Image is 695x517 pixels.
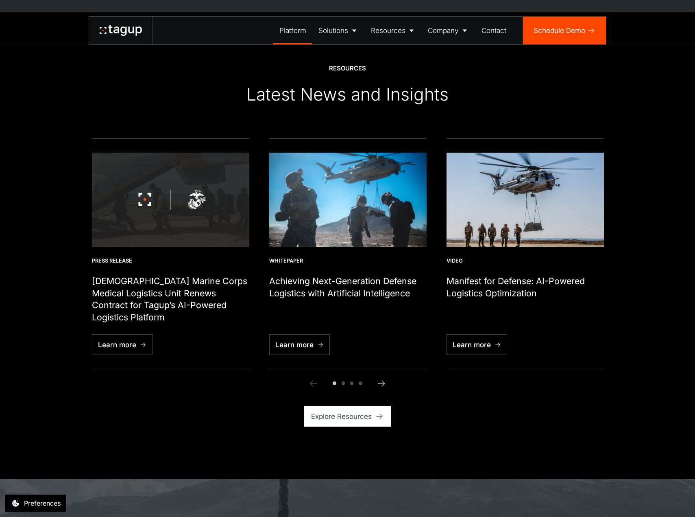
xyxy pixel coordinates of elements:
div: Press Release [92,257,249,265]
div: Whitepaper [269,257,426,265]
img: U.S. Marine Corps Medical Logistics Unit Renews Contract for Tagup’s AI-Powered Logistics Platfor... [92,153,249,247]
a: Resources [365,17,422,44]
img: landing support specialists insert and extract assets in terrain, photo by Sgt. Conner Robbins [269,153,426,247]
div: 3 / 6 [442,133,609,375]
div: 2 / 6 [264,133,432,375]
span: Go to slide 2 [342,381,345,385]
div: Preferences [24,498,61,508]
div: Schedule Demo [534,25,585,36]
a: Schedule Demo [523,17,606,44]
a: Previous slide [305,375,322,392]
h1: Achieving Next-Generation Defense Logistics with Artificial Intelligence [269,275,426,300]
div: Explore Resources [311,411,372,422]
h1: Manifest for Defense: AI-Powered Logistics Optimization [447,275,603,300]
div: RESOURCES [329,64,366,73]
a: Platform [273,17,312,44]
a: Company [422,17,475,44]
a: Learn more [447,334,507,355]
div: Learn more [275,340,314,350]
h1: [DEMOGRAPHIC_DATA] Marine Corps Medical Logistics Unit Renews Contract for Tagup’s AI-Powered Log... [92,275,249,324]
div: Contact [481,25,506,36]
div: Video [447,257,603,265]
a: Solutions [312,17,365,44]
a: Explore Resources [304,406,391,427]
div: Resources [371,25,405,36]
div: Solutions [318,25,348,36]
a: Learn more [269,334,329,355]
a: Contact [475,17,512,44]
div: Company [428,25,459,36]
div: Learn more [453,340,491,350]
div: Latest News and Insights [246,83,449,105]
a: Learn more [92,334,152,355]
span: Go to slide 4 [359,381,362,385]
div: 1 / 6 [87,133,255,375]
span: Go to slide 1 [333,381,336,385]
div: Learn more [98,340,136,350]
span: Go to slide 3 [350,381,354,385]
a: Next slide [373,375,390,392]
div: Platform [279,25,306,36]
